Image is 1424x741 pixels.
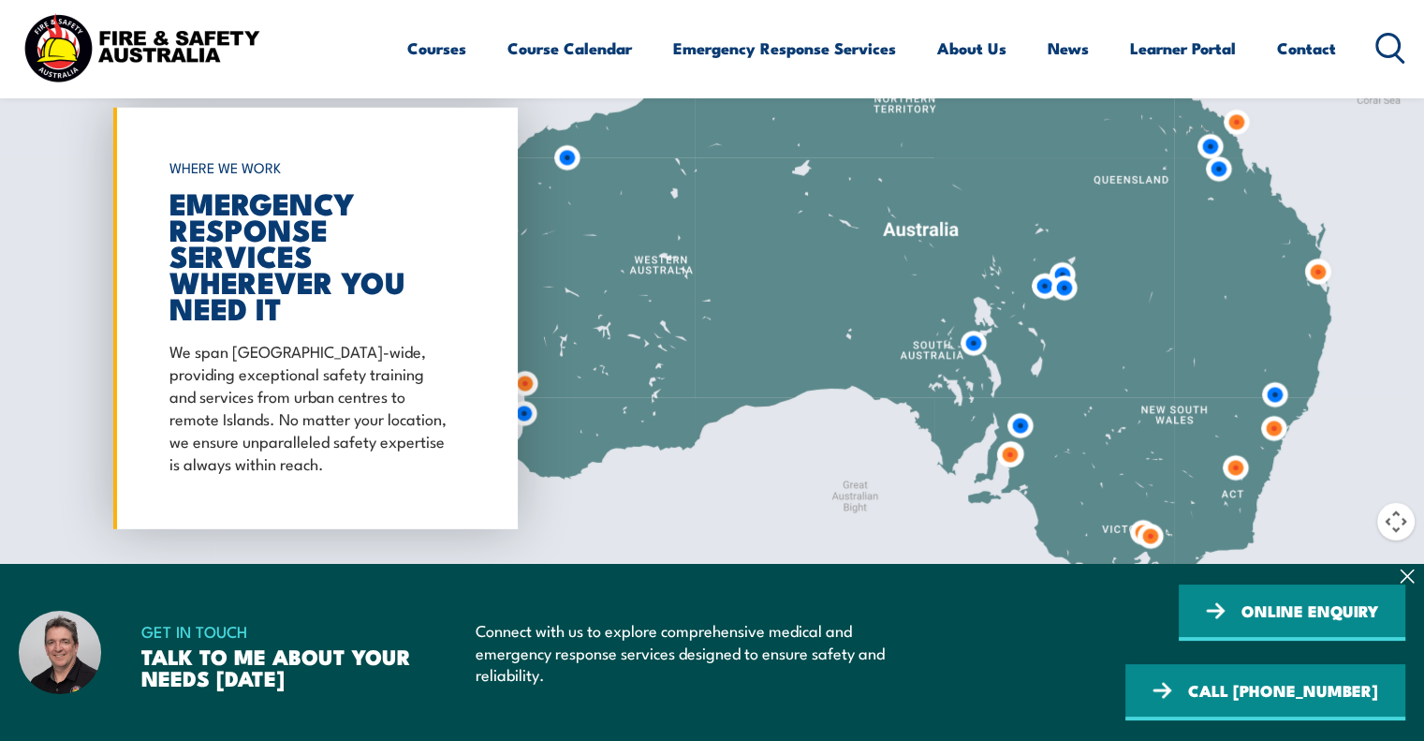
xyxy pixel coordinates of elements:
a: ONLINE ENQUIRY [1179,585,1405,641]
h3: TALK TO ME ABOUT YOUR NEEDS [DATE] [141,645,435,689]
h2: EMERGENCY RESPONSE SERVICES WHEREVER YOU NEED IT [169,189,452,320]
img: Dave – Fire and Safety Australia [19,611,101,693]
p: Connect with us to explore comprehensive medical and emergency response services designed to ensu... [476,619,907,685]
a: About Us [937,23,1006,73]
a: News [1048,23,1089,73]
a: Course Calendar [507,23,632,73]
a: Learner Portal [1130,23,1236,73]
a: Contact [1277,23,1336,73]
a: CALL [PHONE_NUMBER] [1125,664,1405,720]
a: Emergency Response Services [673,23,896,73]
span: GET IN TOUCH [141,617,435,645]
h6: WHERE WE WORK [169,151,452,185]
p: We span [GEOGRAPHIC_DATA]-wide, providing exceptional safety training and services from urban cen... [169,339,452,474]
button: Map camera controls [1377,503,1415,541]
a: Courses [407,23,466,73]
